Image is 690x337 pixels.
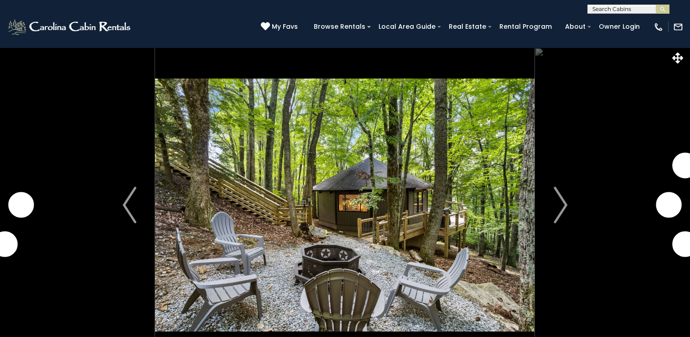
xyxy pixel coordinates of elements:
a: About [560,20,590,34]
img: arrow [123,187,136,223]
a: Rental Program [495,20,556,34]
span: My Favs [272,22,298,32]
a: Real Estate [444,20,491,34]
a: Owner Login [594,20,644,34]
img: mail-regular-white.png [673,22,683,32]
img: phone-regular-white.png [654,22,664,32]
a: Local Area Guide [374,20,440,34]
img: White-1-2.png [7,18,133,36]
a: Browse Rentals [309,20,370,34]
img: arrow [554,187,567,223]
a: My Favs [261,22,300,32]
